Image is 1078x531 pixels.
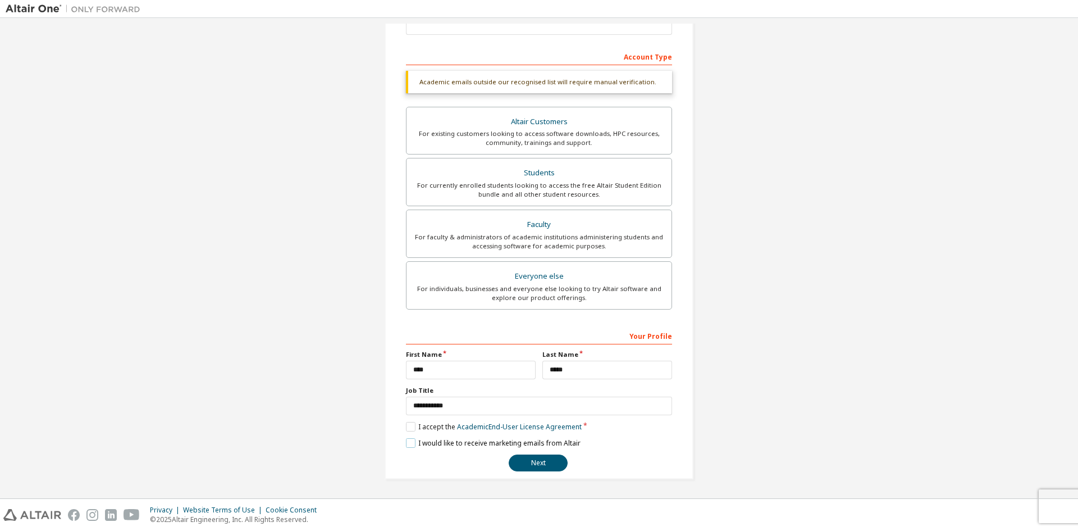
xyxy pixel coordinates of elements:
[3,509,61,521] img: altair_logo.svg
[406,438,581,448] label: I would like to receive marketing emails from Altair
[413,181,665,199] div: For currently enrolled students looking to access the free Altair Student Edition bundle and all ...
[413,233,665,251] div: For faculty & administrators of academic institutions administering students and accessing softwa...
[86,509,98,521] img: instagram.svg
[413,114,665,130] div: Altair Customers
[406,71,672,93] div: Academic emails outside our recognised list will require manual verification.
[413,217,665,233] div: Faculty
[413,269,665,284] div: Everyone else
[105,509,117,521] img: linkedin.svg
[406,422,582,432] label: I accept the
[406,350,536,359] label: First Name
[6,3,146,15] img: Altair One
[542,350,672,359] label: Last Name
[150,506,183,515] div: Privacy
[266,506,323,515] div: Cookie Consent
[183,506,266,515] div: Website Terms of Use
[413,165,665,181] div: Students
[150,515,323,524] p: © 2025 Altair Engineering, Inc. All Rights Reserved.
[509,455,568,471] button: Next
[406,386,672,395] label: Job Title
[406,47,672,65] div: Account Type
[413,129,665,147] div: For existing customers looking to access software downloads, HPC resources, community, trainings ...
[406,326,672,344] div: Your Profile
[68,509,80,521] img: facebook.svg
[124,509,140,521] img: youtube.svg
[457,422,582,432] a: Academic End-User License Agreement
[413,284,665,302] div: For individuals, businesses and everyone else looking to try Altair software and explore our prod...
